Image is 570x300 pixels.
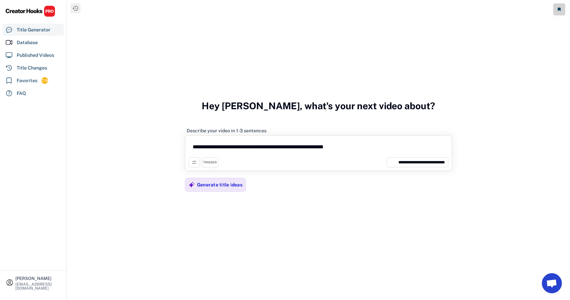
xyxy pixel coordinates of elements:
a: Open chat [542,273,562,293]
div: Title Generator [17,26,50,33]
div: [EMAIL_ADDRESS][DOMAIN_NAME] [15,282,61,290]
div: Title Changes [17,64,47,71]
div: Published Videos [17,52,54,59]
div: Describe your video in 1-3 sentences [187,128,266,134]
h3: Hey [PERSON_NAME], what's your next video about? [202,93,435,119]
div: TRIGGER [203,160,217,165]
img: unnamed.jpg [389,159,395,165]
div: FAQ [17,90,26,97]
div: 719 [41,78,48,84]
div: Generate title ideas [197,182,242,188]
div: Database [17,39,38,46]
img: CHPRO%20Logo.svg [5,5,55,17]
div: [PERSON_NAME] [15,276,61,281]
div: Favorites [17,77,37,84]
